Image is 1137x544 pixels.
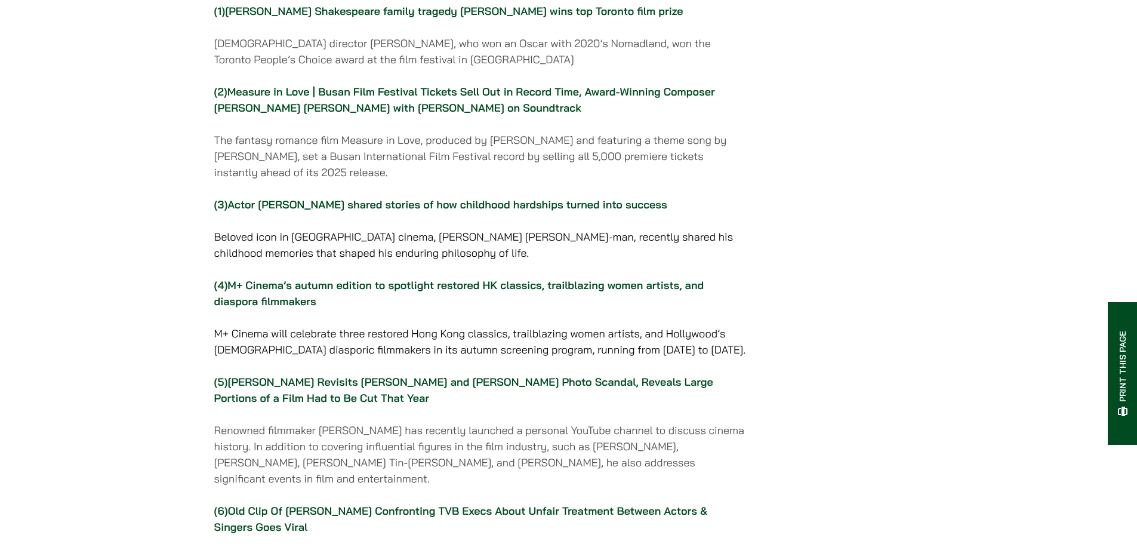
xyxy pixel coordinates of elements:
p: Renowned filmmaker [PERSON_NAME] has recently launched a personal YouTube channel to discuss cine... [214,422,746,487]
p: M+ Cinema will celebrate three restored Hong Kong classics, trailblazing women artists, and Holly... [214,325,746,358]
p: [DEMOGRAPHIC_DATA] director [PERSON_NAME], who won an Oscar with 2020’s Nomadland, won the Toront... [214,35,746,67]
a: M+ Cinema’s autumn edition to spotlight restored HK classics, trailblazing women artists, and dia... [214,278,704,308]
a: [PERSON_NAME] Revisits [PERSON_NAME] and [PERSON_NAME] Photo Scandal, Reveals Large Portions of a... [214,375,713,405]
a: Actor [PERSON_NAME] shared stories of how childhood hardships turned into success [227,198,667,211]
a: Old Clip Of [PERSON_NAME] Confronting TVB Execs About Unfair Treatment Between Actors & Singers G... [214,504,708,534]
p: Beloved icon in [GEOGRAPHIC_DATA] cinema, [PERSON_NAME] [PERSON_NAME]-man, recently shared his ch... [214,229,746,261]
b: (4) [214,278,228,292]
b: (5) [214,375,228,389]
strong: (3) [214,198,228,211]
a: [PERSON_NAME] Shakespeare family tragedy [PERSON_NAME] wins top Toronto film prize [225,4,683,18]
b: (6) [214,504,228,518]
strong: (1) [214,4,226,18]
p: The fantasy romance film Measure in Love, produced by [PERSON_NAME] and featuring a theme song by... [214,132,746,180]
strong: (2) [214,85,227,99]
a: Measure in Love | Busan Film Festival Tickets Sell Out in Record Time, Award-Winning Composer [PE... [214,85,715,115]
